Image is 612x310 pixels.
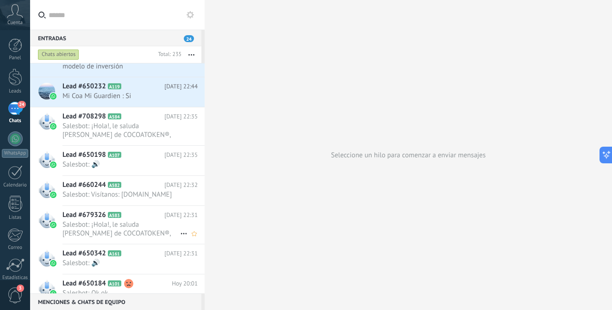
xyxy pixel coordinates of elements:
[164,150,198,160] span: [DATE] 22:35
[17,285,24,292] span: 3
[108,250,121,256] span: A161
[30,274,205,304] a: Lead #650184 A101 Hoy 20:01 Salesbot: Ok ok
[50,93,56,99] img: waba.svg
[62,211,106,220] span: Lead #679326
[30,30,201,46] div: Entradas
[62,249,106,258] span: Lead #650342
[108,280,121,286] span: A101
[62,220,180,238] span: Salesbot: ¡Hola!, le saluda [PERSON_NAME] de COCOATOKEN®, será un placer compartirle la informaci...
[50,290,56,297] img: waba.svg
[62,259,180,267] span: Salesbot: 🔊
[2,149,28,158] div: WhatsApp
[108,83,121,89] span: A119
[62,190,180,199] span: Salesbot: Visítanos: [DOMAIN_NAME]
[30,77,205,107] a: Lead #650232 A119 [DATE] 22:44 Mi Coa Mi Guardien : Si
[164,211,198,220] span: [DATE] 22:31
[62,180,106,190] span: Lead #660244
[62,92,180,100] span: Mi Coa Mi Guardien : Si
[62,289,180,298] span: Salesbot: Ok ok
[50,123,56,130] img: waba.svg
[108,212,121,218] span: A583
[164,82,198,91] span: [DATE] 22:44
[2,55,29,61] div: Panel
[38,49,79,60] div: Chats abiertos
[30,293,201,310] div: Menciones & Chats de equipo
[2,182,29,188] div: Calendario
[108,113,121,119] span: A584
[18,101,25,108] span: 24
[30,107,205,145] a: Lead #708298 A584 [DATE] 22:35 Salesbot: ¡Hola!, le saluda [PERSON_NAME] de COCOATOKEN®, será un ...
[164,180,198,190] span: [DATE] 22:32
[2,118,29,124] div: Chats
[62,112,106,121] span: Lead #708298
[30,206,205,244] a: Lead #679326 A583 [DATE] 22:31 Salesbot: ¡Hola!, le saluda [PERSON_NAME] de COCOATOKEN®, será un ...
[50,161,56,168] img: waba.svg
[164,249,198,258] span: [DATE] 22:31
[30,244,205,274] a: Lead #650342 A161 [DATE] 22:31 Salesbot: 🔊
[108,182,121,188] span: A582
[172,279,198,288] span: Hoy 20:01
[62,150,106,160] span: Lead #650198
[50,222,56,228] img: waba.svg
[50,192,56,198] img: waba.svg
[2,245,29,251] div: Correo
[62,122,180,139] span: Salesbot: ¡Hola!, le saluda [PERSON_NAME] de COCOATOKEN®, será un placer compartirle la informaci...
[50,260,56,267] img: waba.svg
[108,152,121,158] span: A107
[154,50,181,59] div: Total: 235
[62,82,106,91] span: Lead #650232
[164,112,198,121] span: [DATE] 22:35
[30,176,205,205] a: Lead #660244 A582 [DATE] 22:32 Salesbot: Visítanos: [DOMAIN_NAME]
[2,215,29,221] div: Listas
[184,35,194,42] span: 24
[62,279,106,288] span: Lead #650184
[7,20,23,26] span: Cuenta
[62,160,180,169] span: Salesbot: 🔊
[30,146,205,175] a: Lead #650198 A107 [DATE] 22:35 Salesbot: 🔊
[2,88,29,94] div: Leads
[2,275,29,281] div: Estadísticas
